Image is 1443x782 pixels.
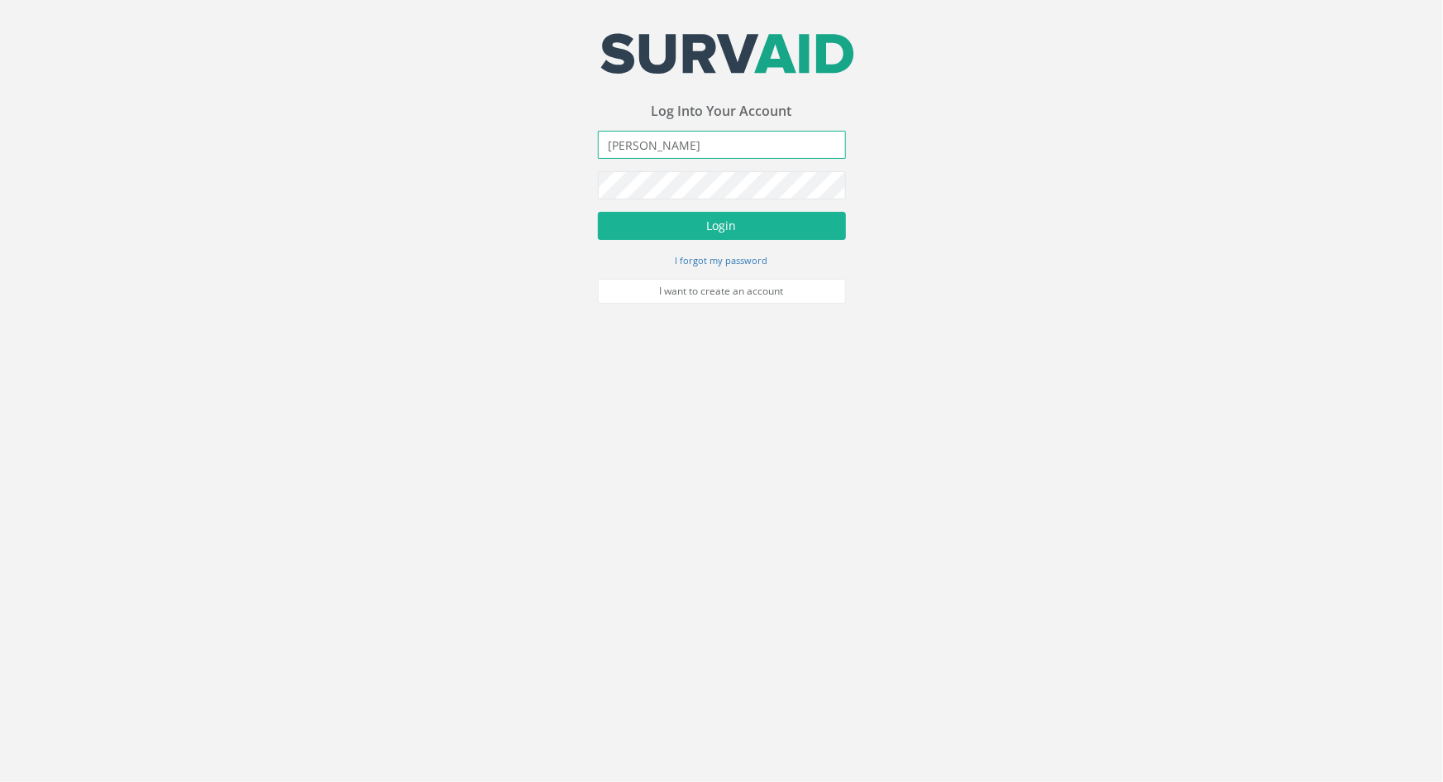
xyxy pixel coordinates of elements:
small: I forgot my password [676,254,768,266]
a: I want to create an account [598,279,846,304]
a: I forgot my password [676,252,768,267]
button: Login [598,212,846,240]
input: Email [598,131,846,159]
h3: Log Into Your Account [598,104,846,119]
